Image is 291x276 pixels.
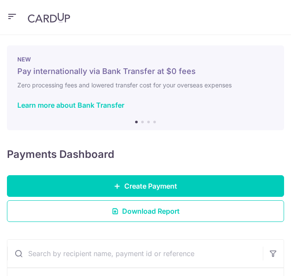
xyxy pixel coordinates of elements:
[7,148,114,161] h4: Payments Dashboard
[7,200,284,222] a: Download Report
[122,206,180,216] span: Download Report
[17,80,274,90] h6: Zero processing fees and lowered transfer cost for your overseas expenses
[7,175,284,197] a: Create Payment
[17,101,124,109] a: Learn more about Bank Transfer
[28,13,70,23] img: CardUp
[17,66,274,77] h5: Pay internationally via Bank Transfer at $0 fees
[124,181,177,191] span: Create Payment
[17,56,274,63] p: NEW
[7,240,263,267] input: Search by recipient name, payment id or reference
